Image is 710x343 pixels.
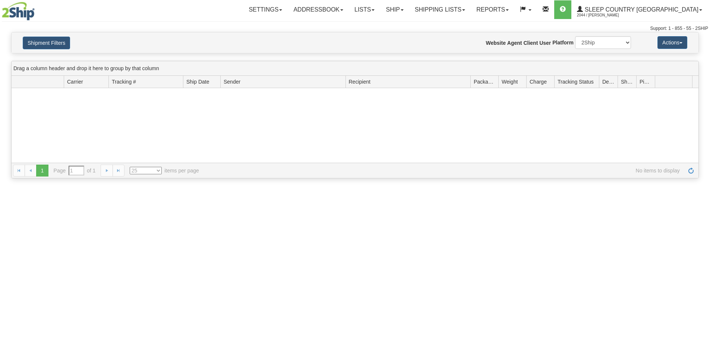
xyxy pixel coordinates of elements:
[2,25,708,32] div: Support: 1 - 855 - 55 - 2SHIP
[2,2,35,21] img: logo2044.jpg
[523,39,538,47] label: Client
[657,36,687,49] button: Actions
[571,0,708,19] a: Sleep Country [GEOGRAPHIC_DATA] 2044 / [PERSON_NAME]
[112,78,136,85] span: Tracking #
[502,78,518,85] span: Weight
[474,78,495,85] span: Packages
[130,167,199,174] span: items per page
[539,39,551,47] label: User
[288,0,349,19] a: Addressbook
[349,0,380,19] a: Lists
[583,6,698,13] span: Sleep Country [GEOGRAPHIC_DATA]
[36,165,48,177] span: 1
[54,166,96,175] span: Page of 1
[380,0,409,19] a: Ship
[12,61,698,76] div: grid grouping header
[621,78,633,85] span: Shipment Issues
[349,78,370,85] span: Recipient
[243,0,288,19] a: Settings
[186,78,209,85] span: Ship Date
[507,39,522,47] label: Agent
[486,39,506,47] label: Website
[209,167,680,174] span: No items to display
[224,78,240,85] span: Sender
[23,37,70,49] button: Shipment Filters
[685,165,697,177] a: Refresh
[602,78,615,85] span: Delivery Status
[577,12,633,19] span: 2044 / [PERSON_NAME]
[409,0,471,19] a: Shipping lists
[67,78,83,85] span: Carrier
[640,78,652,85] span: Pickup Status
[471,0,514,19] a: Reports
[558,78,594,85] span: Tracking Status
[530,78,547,85] span: Charge
[552,39,574,46] label: Platform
